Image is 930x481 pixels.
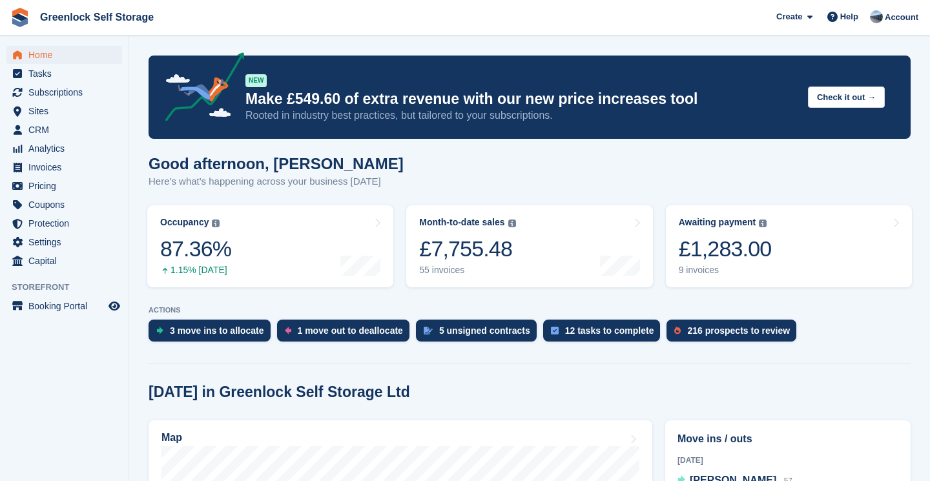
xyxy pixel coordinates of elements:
[419,236,515,262] div: £7,755.48
[6,139,122,158] a: menu
[565,325,654,336] div: 12 tasks to complete
[6,65,122,83] a: menu
[759,220,767,227] img: icon-info-grey-7440780725fd019a000dd9b08b2336e03edf1995a4989e88bcd33f0948082b44.svg
[666,205,912,287] a: Awaiting payment £1,283.00 9 invoices
[170,325,264,336] div: 3 move ins to allocate
[149,384,410,401] h2: [DATE] in Greenlock Self Storage Ltd
[28,252,106,270] span: Capital
[666,320,803,348] a: 216 prospects to review
[28,139,106,158] span: Analytics
[149,306,911,314] p: ACTIONS
[10,8,30,27] img: stora-icon-8386f47178a22dfd0bd8f6a31ec36ba5ce8667c1dd55bd0f319d3a0aa187defe.svg
[543,320,667,348] a: 12 tasks to complete
[679,217,756,228] div: Awaiting payment
[147,205,393,287] a: Occupancy 87.36% 1.15% [DATE]
[885,11,918,24] span: Account
[687,325,790,336] div: 216 prospects to review
[6,214,122,232] a: menu
[677,431,898,447] h2: Move ins / outs
[160,236,231,262] div: 87.36%
[298,325,403,336] div: 1 move out to deallocate
[808,87,885,108] button: Check it out →
[6,297,122,315] a: menu
[424,327,433,334] img: contract_signature_icon-13c848040528278c33f63329250d36e43548de30e8caae1d1a13099fd9432cc5.svg
[6,158,122,176] a: menu
[679,236,772,262] div: £1,283.00
[677,455,898,466] div: [DATE]
[149,320,277,348] a: 3 move ins to allocate
[416,320,543,348] a: 5 unsigned contracts
[840,10,858,23] span: Help
[870,10,883,23] img: Jamie Hamilton
[406,205,652,287] a: Month-to-date sales £7,755.48 55 invoices
[419,265,515,276] div: 55 invoices
[212,220,220,227] img: icon-info-grey-7440780725fd019a000dd9b08b2336e03edf1995a4989e88bcd33f0948082b44.svg
[508,220,516,227] img: icon-info-grey-7440780725fd019a000dd9b08b2336e03edf1995a4989e88bcd33f0948082b44.svg
[439,325,530,336] div: 5 unsigned contracts
[776,10,802,23] span: Create
[28,233,106,251] span: Settings
[245,74,267,87] div: NEW
[28,46,106,64] span: Home
[245,90,798,108] p: Make £549.60 of extra revenue with our new price increases tool
[160,217,209,228] div: Occupancy
[6,46,122,64] a: menu
[6,121,122,139] a: menu
[149,174,404,189] p: Here's what's happening across your business [DATE]
[28,297,106,315] span: Booking Portal
[551,327,559,334] img: task-75834270c22a3079a89374b754ae025e5fb1db73e45f91037f5363f120a921f8.svg
[679,265,772,276] div: 9 invoices
[28,65,106,83] span: Tasks
[245,108,798,123] p: Rooted in industry best practices, but tailored to your subscriptions.
[35,6,159,28] a: Greenlock Self Storage
[6,177,122,195] a: menu
[107,298,122,314] a: Preview store
[674,327,681,334] img: prospect-51fa495bee0391a8d652442698ab0144808aea92771e9ea1ae160a38d050c398.svg
[277,320,416,348] a: 1 move out to deallocate
[285,327,291,334] img: move_outs_to_deallocate_icon-f764333ba52eb49d3ac5e1228854f67142a1ed5810a6f6cc68b1a99e826820c5.svg
[28,177,106,195] span: Pricing
[28,121,106,139] span: CRM
[28,83,106,101] span: Subscriptions
[160,265,231,276] div: 1.15% [DATE]
[154,52,245,126] img: price-adjustments-announcement-icon-8257ccfd72463d97f412b2fc003d46551f7dbcb40ab6d574587a9cd5c0d94...
[12,281,129,294] span: Storefront
[149,155,404,172] h1: Good afternoon, [PERSON_NAME]
[156,327,163,334] img: move_ins_to_allocate_icon-fdf77a2bb77ea45bf5b3d319d69a93e2d87916cf1d5bf7949dd705db3b84f3ca.svg
[6,233,122,251] a: menu
[161,432,182,444] h2: Map
[6,196,122,214] a: menu
[419,217,504,228] div: Month-to-date sales
[28,196,106,214] span: Coupons
[28,102,106,120] span: Sites
[6,252,122,270] a: menu
[6,83,122,101] a: menu
[28,158,106,176] span: Invoices
[6,102,122,120] a: menu
[28,214,106,232] span: Protection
